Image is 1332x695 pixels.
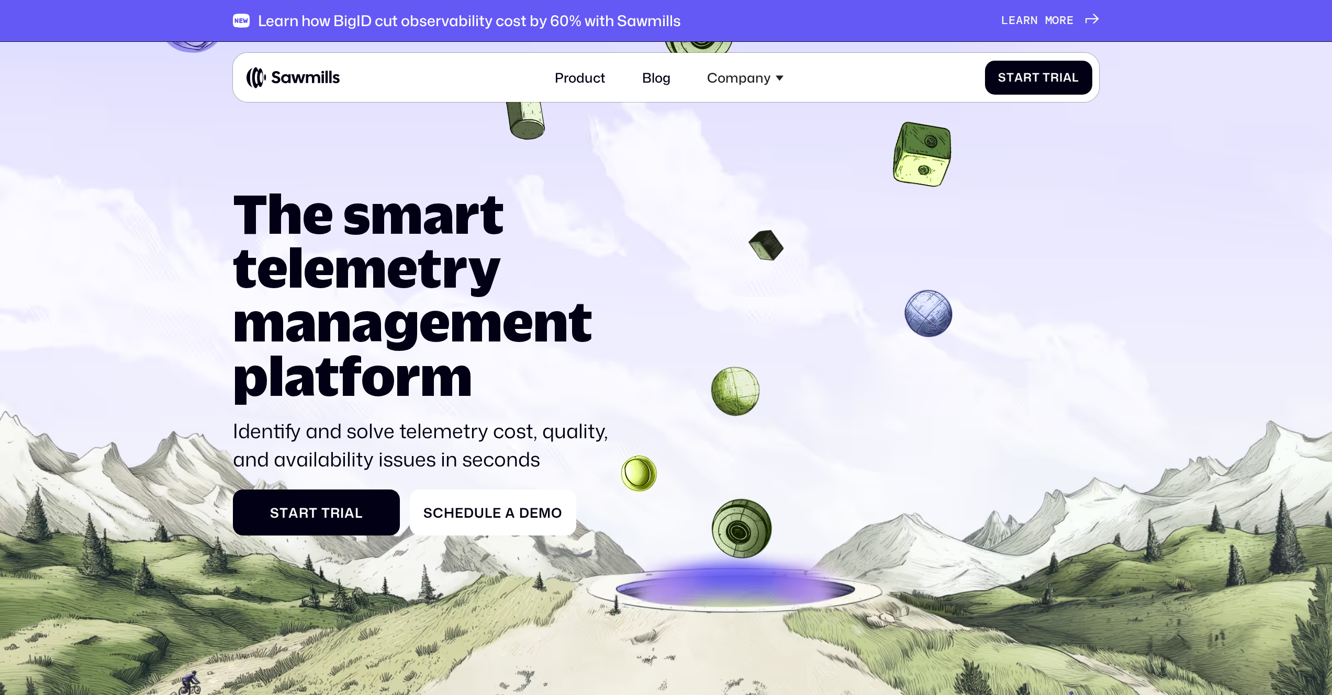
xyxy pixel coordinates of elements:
[1059,71,1063,85] span: i
[340,505,344,521] span: i
[1014,71,1023,85] span: a
[233,186,619,402] h1: The smart telemetry management platform
[492,505,501,521] span: e
[1059,14,1067,28] span: r
[1001,14,1099,28] a: Learnmore
[485,505,492,521] span: l
[474,505,485,521] span: u
[279,505,288,521] span: t
[519,505,530,521] span: D
[309,505,318,521] span: t
[410,489,576,536] a: ScheduleaDemo
[270,505,279,521] span: S
[998,71,1006,85] span: S
[355,505,363,521] span: l
[1001,14,1009,28] span: L
[433,505,444,521] span: c
[505,505,516,521] span: a
[1067,14,1074,28] span: e
[444,505,455,521] span: h
[455,505,464,521] span: e
[551,505,562,521] span: o
[464,505,474,521] span: d
[1043,71,1050,85] span: T
[288,505,299,521] span: a
[1031,14,1038,28] span: n
[299,505,309,521] span: r
[1006,71,1014,85] span: t
[1023,14,1031,28] span: r
[1063,71,1072,85] span: a
[1072,71,1079,85] span: l
[344,505,355,521] span: a
[258,12,681,29] div: Learn how BigID cut observability cost by 60% with Sawmills
[1050,71,1059,85] span: r
[985,61,1092,95] a: StartTrial
[1009,14,1016,28] span: e
[1016,14,1023,28] span: a
[707,70,771,86] div: Company
[233,417,619,473] p: Identify and solve telemetry cost, quality, and availability issues in seconds
[1045,14,1053,28] span: m
[1052,14,1059,28] span: o
[1023,71,1032,85] span: r
[321,505,330,521] span: T
[545,60,615,96] a: Product
[423,505,433,521] span: S
[530,505,539,521] span: e
[632,60,680,96] a: Blog
[1032,71,1040,85] span: t
[539,505,551,521] span: m
[233,489,399,536] a: StartTrial
[697,60,794,96] div: Company
[330,505,340,521] span: r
